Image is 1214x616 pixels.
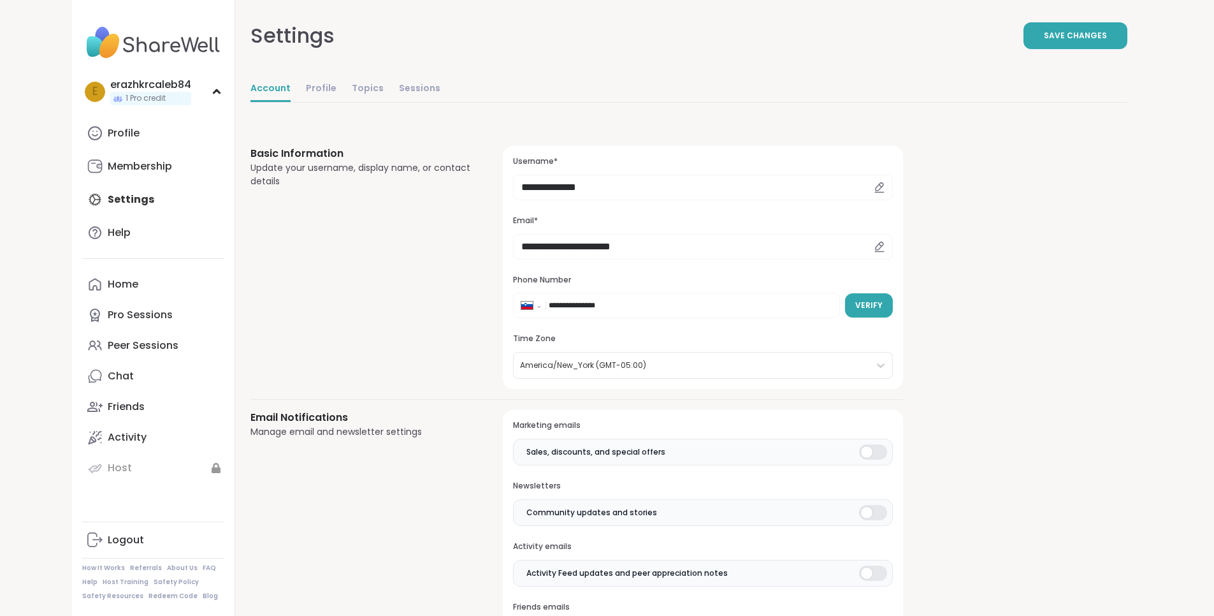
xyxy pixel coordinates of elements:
[82,118,224,149] a: Profile
[306,77,336,102] a: Profile
[513,334,892,344] h3: Time Zone
[167,564,198,573] a: About Us
[513,541,892,552] h3: Activity emails
[82,330,224,361] a: Peer Sessions
[203,592,218,601] a: Blog
[108,339,178,353] div: Peer Sessions
[82,525,224,555] a: Logout
[108,126,140,140] div: Profile
[526,568,728,579] span: Activity Feed updates and peer appreciation notes
[250,20,335,51] div: Settings
[82,20,224,65] img: ShareWell Nav Logo
[82,592,143,601] a: Safety Resources
[250,161,473,188] div: Update your username, display name, or contact details
[203,564,216,573] a: FAQ
[130,564,162,573] a: Referrals
[250,77,291,102] a: Account
[148,592,198,601] a: Redeem Code
[82,151,224,182] a: Membership
[82,300,224,330] a: Pro Sessions
[154,578,199,587] a: Safety Policy
[126,93,166,104] span: 1 Pro credit
[103,578,148,587] a: Host Training
[108,369,134,383] div: Chat
[513,216,892,226] h3: Email*
[250,146,473,161] h3: Basic Information
[108,159,172,173] div: Membership
[352,77,384,102] a: Topics
[399,77,440,102] a: Sessions
[110,78,191,92] div: erazhkrcaleb84
[108,461,132,475] div: Host
[108,430,147,444] div: Activity
[855,300,883,311] span: Verify
[82,269,224,300] a: Home
[82,422,224,453] a: Activity
[82,217,224,248] a: Help
[82,361,224,392] a: Chat
[82,564,125,573] a: How It Works
[108,308,173,322] div: Pro Sessions
[108,277,138,291] div: Home
[82,392,224,422] a: Friends
[92,84,98,100] span: e
[526,446,665,458] span: Sales, discounts, and special offers
[250,425,473,439] div: Manage email and newsletter settings
[250,410,473,425] h3: Email Notifications
[513,275,892,286] h3: Phone Number
[513,420,892,431] h3: Marketing emails
[513,156,892,167] h3: Username*
[1023,22,1127,49] button: Save Changes
[108,400,145,414] div: Friends
[82,453,224,483] a: Host
[513,481,892,492] h3: Newsletters
[513,602,892,613] h3: Friends emails
[82,578,98,587] a: Help
[108,226,131,240] div: Help
[526,507,657,518] span: Community updates and stories
[108,533,144,547] div: Logout
[1044,30,1107,41] span: Save Changes
[845,293,893,318] button: Verify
